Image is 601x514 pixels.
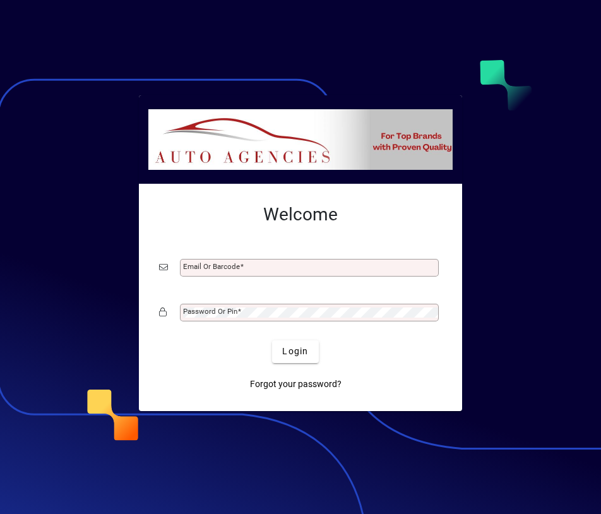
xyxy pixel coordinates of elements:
[183,262,240,271] mat-label: Email or Barcode
[159,204,442,225] h2: Welcome
[183,307,237,316] mat-label: Password or Pin
[282,345,308,358] span: Login
[272,340,318,363] button: Login
[250,378,342,391] span: Forgot your password?
[245,373,347,396] a: Forgot your password?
